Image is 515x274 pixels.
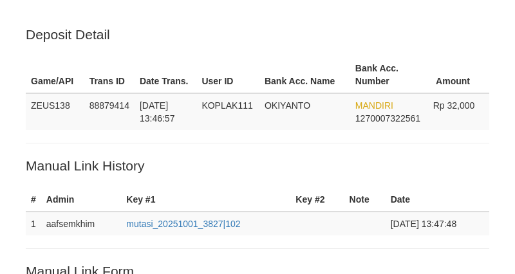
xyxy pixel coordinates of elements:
[26,188,41,212] th: #
[84,57,135,93] th: Trans ID
[433,100,475,111] span: Rp 32,000
[196,57,259,93] th: User ID
[355,113,420,123] span: Copy 1270007322561 to clipboard
[26,93,84,130] td: ZEUS138
[41,188,122,212] th: Admin
[386,212,489,235] td: [DATE] 13:47:48
[26,25,489,44] p: Deposit Detail
[201,100,252,111] span: KOPLAK111
[135,57,196,93] th: Date Trans.
[290,188,344,212] th: Key #2
[26,57,84,93] th: Game/API
[126,219,240,229] a: mutasi_20251001_3827|102
[344,188,386,212] th: Note
[84,93,135,130] td: 88879414
[140,100,175,123] span: [DATE] 13:46:57
[41,212,122,235] td: aafsemkhim
[121,188,290,212] th: Key #1
[355,100,393,111] span: MANDIRI
[259,57,350,93] th: Bank Acc. Name
[428,57,489,93] th: Amount
[350,57,428,93] th: Bank Acc. Number
[26,156,489,175] p: Manual Link History
[386,188,489,212] th: Date
[265,100,310,111] span: OKIYANTO
[26,212,41,235] td: 1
